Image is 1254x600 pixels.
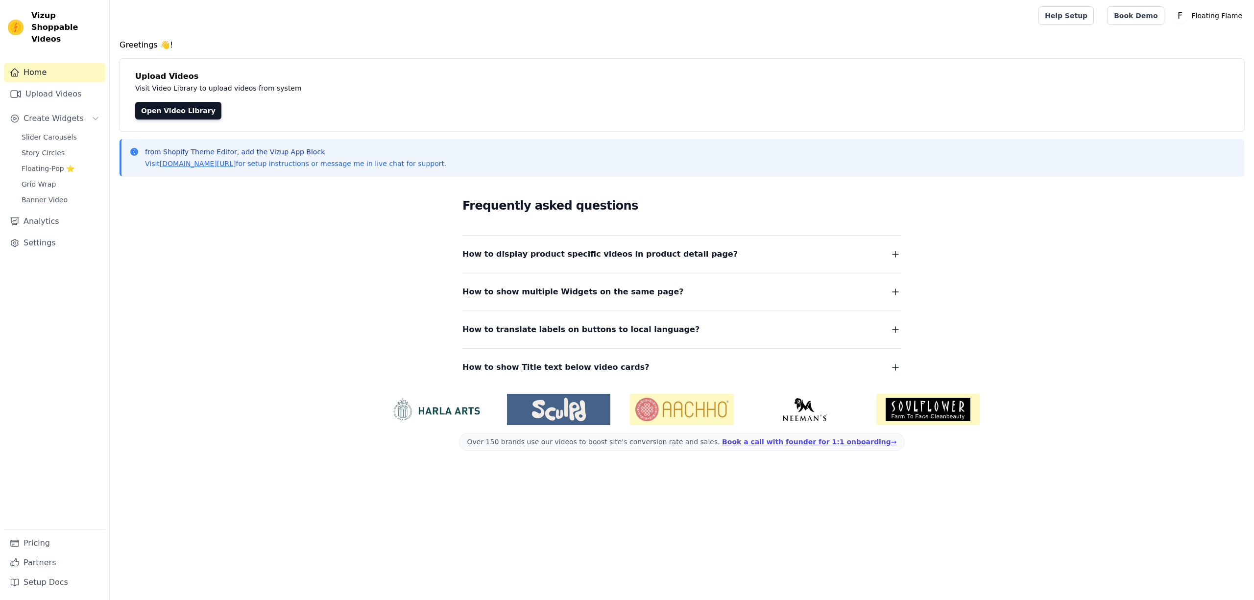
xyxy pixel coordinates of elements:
text: F [1178,11,1182,21]
a: [DOMAIN_NAME][URL] [160,160,236,168]
p: Visit Video Library to upload videos from system [135,82,574,94]
h2: Frequently asked questions [462,196,901,216]
a: Banner Video [16,193,105,207]
h4: Greetings 👋! [120,39,1244,51]
button: How to translate labels on buttons to local language? [462,323,901,336]
a: Setup Docs [4,573,105,592]
span: How to translate labels on buttons to local language? [462,323,699,336]
span: Floating-Pop ⭐ [22,164,74,173]
a: Book Demo [1108,6,1164,25]
a: Help Setup [1038,6,1094,25]
img: Neeman's [753,398,857,421]
p: from Shopify Theme Editor, add the Vizup App Block [145,147,446,157]
button: How to display product specific videos in product detail page? [462,247,901,261]
span: Banner Video [22,195,68,205]
span: How to show Title text below video cards? [462,360,650,374]
span: Slider Carousels [22,132,77,142]
span: Create Widgets [24,113,84,124]
a: Home [4,63,105,82]
img: HarlaArts [384,398,487,421]
img: Soulflower [876,394,980,425]
a: Pricing [4,533,105,553]
button: How to show Title text below video cards? [462,360,901,374]
h4: Upload Videos [135,71,1229,82]
img: Aachho [630,394,733,425]
a: Slider Carousels [16,130,105,144]
img: Sculpd US [507,398,610,421]
button: Create Widgets [4,109,105,128]
a: Grid Wrap [16,177,105,191]
p: Floating Flame [1188,7,1246,24]
span: How to display product specific videos in product detail page? [462,247,738,261]
span: Grid Wrap [22,179,56,189]
a: Partners [4,553,105,573]
a: Story Circles [16,146,105,160]
span: How to show multiple Widgets on the same page? [462,285,684,299]
button: F Floating Flame [1172,7,1246,24]
a: Settings [4,233,105,253]
span: Story Circles [22,148,65,158]
span: Vizup Shoppable Videos [31,10,101,45]
a: Upload Videos [4,84,105,104]
a: Floating-Pop ⭐ [16,162,105,175]
a: Book a call with founder for 1:1 onboarding [722,438,896,446]
a: Analytics [4,212,105,231]
p: Visit for setup instructions or message me in live chat for support. [145,159,446,168]
img: Vizup [8,20,24,35]
a: Open Video Library [135,102,221,120]
button: How to show multiple Widgets on the same page? [462,285,901,299]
